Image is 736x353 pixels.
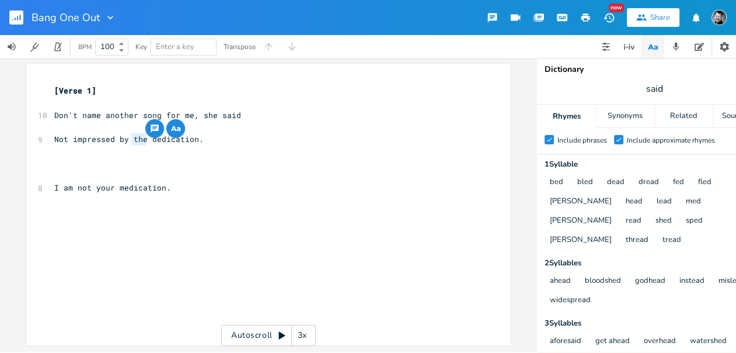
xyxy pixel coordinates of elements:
button: godhead [635,276,665,286]
img: Timothy James [711,10,727,25]
button: [PERSON_NAME] [550,236,612,245]
div: Rhymes [538,105,595,128]
button: bloodshed [585,276,621,286]
div: BPM [78,44,92,50]
button: sped [686,216,703,226]
button: aforesaid [550,337,581,347]
button: overhead [644,337,676,347]
button: lead [657,197,672,207]
button: med [686,197,701,207]
button: shed [655,216,672,226]
div: 3x [292,325,313,346]
span: [Verse 1] [54,85,96,96]
span: Enter a key [156,41,194,52]
button: dread [639,178,659,188]
div: Autoscroll [221,325,316,346]
button: thread [626,236,648,245]
button: New [597,7,620,28]
button: ahead [550,276,571,286]
button: Share [627,8,679,27]
button: [PERSON_NAME] [550,197,612,207]
button: bed [550,178,563,188]
button: head [626,197,643,207]
button: read [626,216,641,226]
button: watershed [690,337,727,347]
button: dead [607,178,625,188]
button: [PERSON_NAME] [550,216,612,226]
button: widespread [550,296,591,306]
div: Share [650,12,670,23]
span: said [646,82,663,96]
span: Don't name another song for me, she said [54,110,241,120]
span: Bang One Out [32,12,100,23]
div: Include phrases [557,137,607,144]
div: New [609,4,624,12]
div: Include approximate rhymes [627,137,715,144]
div: Key [135,43,147,50]
button: fled [698,178,711,188]
button: tread [662,236,681,245]
div: Synonyms [596,105,654,128]
button: get ahead [595,337,630,347]
div: Related [655,105,713,128]
button: instead [679,276,704,286]
span: Not impressed by the dedication. [54,134,204,144]
button: bled [577,178,593,188]
span: I am not your medication. [54,182,171,193]
div: Transpose [224,43,256,50]
button: fed [673,178,684,188]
